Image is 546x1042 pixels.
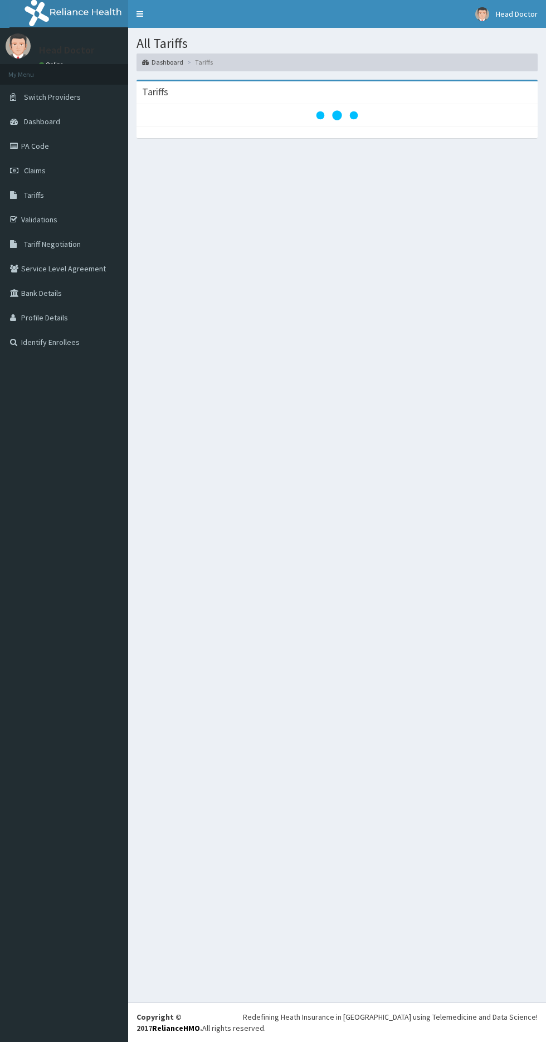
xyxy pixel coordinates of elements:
[152,1023,200,1033] a: RelianceHMO
[128,1002,546,1042] footer: All rights reserved.
[136,1012,202,1033] strong: Copyright © 2017 .
[475,7,489,21] img: User Image
[24,190,44,200] span: Tariffs
[184,57,213,67] li: Tariffs
[24,239,81,249] span: Tariff Negotiation
[24,165,46,176] span: Claims
[142,87,168,97] h3: Tariffs
[39,61,66,69] a: Online
[315,93,359,138] svg: audio-loading
[142,57,183,67] a: Dashboard
[243,1011,538,1022] div: Redefining Heath Insurance in [GEOGRAPHIC_DATA] using Telemedicine and Data Science!
[24,92,81,102] span: Switch Providers
[6,33,31,59] img: User Image
[496,9,538,19] span: Head Doctor
[39,45,94,55] p: Head Doctor
[24,116,60,126] span: Dashboard
[136,36,538,51] h1: All Tariffs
